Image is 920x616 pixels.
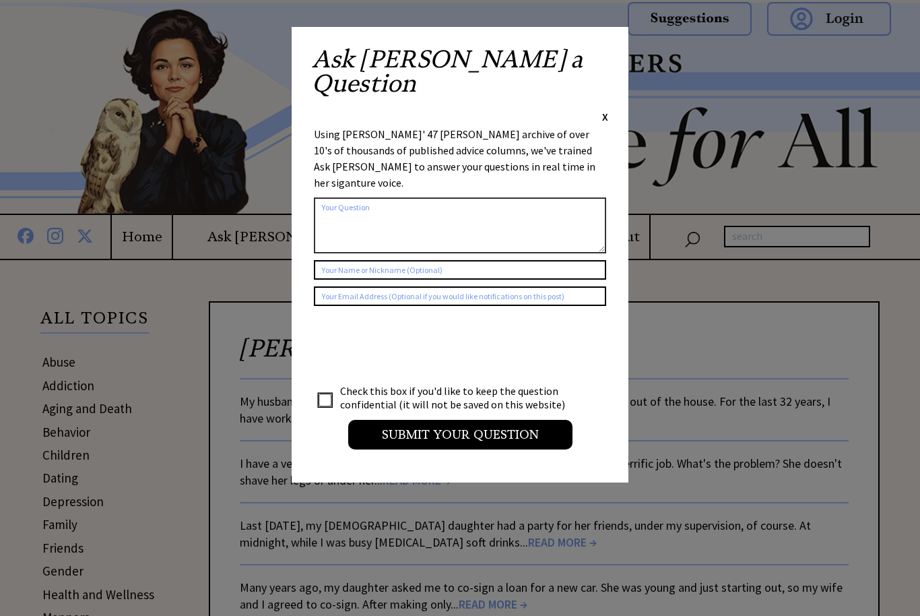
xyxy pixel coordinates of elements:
div: Using [PERSON_NAME]' 47 [PERSON_NAME] archive of over 10's of thousands of published advice colum... [314,126,606,191]
iframe: reCAPTCHA [314,319,519,372]
span: X [602,110,608,123]
input: Your Name or Nickname (Optional) [314,260,606,280]
input: Submit your Question [348,420,572,450]
input: Your Email Address (Optional if you would like notifications on this post) [314,286,606,306]
td: Check this box if you'd like to keep the question confidential (it will not be saved on this webs... [339,383,578,412]
h2: Ask [PERSON_NAME] a Question [312,47,608,109]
